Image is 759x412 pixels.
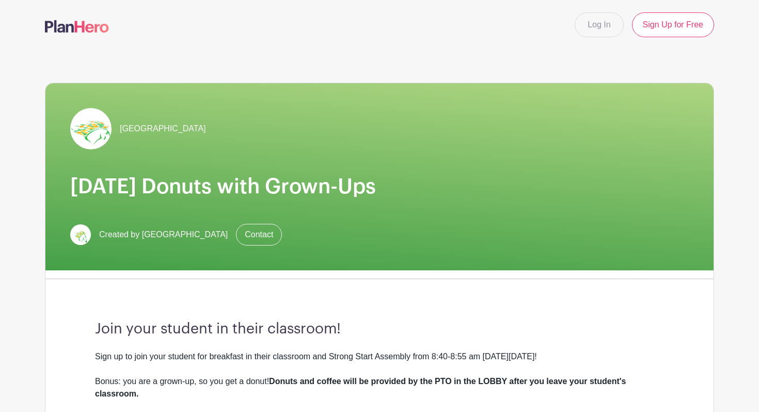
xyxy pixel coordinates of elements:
[45,20,109,33] img: logo-507f7623f17ff9eddc593b1ce0a138ce2505c220e1c5a4e2b4648c50719b7d32.svg
[236,224,282,246] a: Contact
[575,12,623,37] a: Log In
[70,174,689,199] h1: [DATE] Donuts with Grown-Ups
[95,321,664,338] h3: Join your student in their classroom!
[70,224,91,245] img: Screen%20Shot%202023-09-28%20at%203.51.11%20PM.png
[120,123,206,135] span: [GEOGRAPHIC_DATA]
[70,108,112,149] img: Screen%20Shot%202023-09-28%20at%203.51.11%20PM.png
[95,377,626,398] strong: Donuts and coffee will be provided by the PTO in the LOBBY after you leave your student's classroom.
[99,228,228,241] span: Created by [GEOGRAPHIC_DATA]
[632,12,714,37] a: Sign Up for Free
